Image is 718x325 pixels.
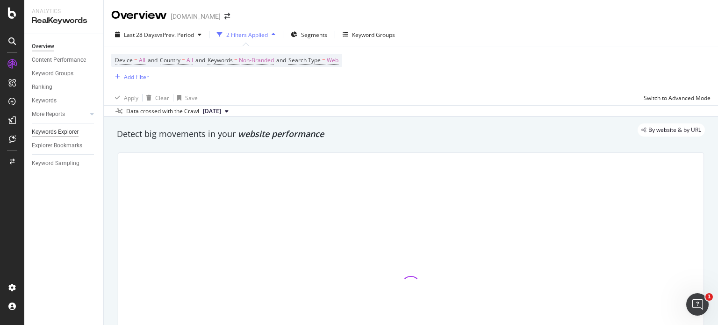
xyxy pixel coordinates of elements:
[638,123,705,137] div: legacy label
[111,71,149,82] button: Add Filter
[32,7,96,15] div: Analytics
[208,56,233,64] span: Keywords
[111,7,167,23] div: Overview
[648,127,701,133] span: By website & by URL
[182,56,185,64] span: =
[32,42,54,51] div: Overview
[32,141,82,151] div: Explorer Bookmarks
[640,90,711,105] button: Switch to Advanced Mode
[226,31,268,39] div: 2 Filters Applied
[239,54,274,67] span: Non-Branded
[327,54,338,67] span: Web
[126,107,199,116] div: Data crossed with the Crawl
[301,31,327,39] span: Segments
[644,94,711,102] div: Switch to Advanced Mode
[199,106,232,117] button: [DATE]
[187,54,193,67] span: All
[115,56,133,64] span: Device
[32,159,97,168] a: Keyword Sampling
[32,15,96,26] div: RealKeywords
[276,56,286,64] span: and
[705,293,713,301] span: 1
[32,109,65,119] div: More Reports
[111,27,205,42] button: Last 28 DaysvsPrev. Period
[234,56,237,64] span: =
[288,56,321,64] span: Search Type
[124,73,149,81] div: Add Filter
[155,94,169,102] div: Clear
[224,13,230,20] div: arrow-right-arrow-left
[143,90,169,105] button: Clear
[686,293,709,316] iframe: Intercom live chat
[32,69,73,79] div: Keyword Groups
[124,94,138,102] div: Apply
[160,56,180,64] span: Country
[32,127,79,137] div: Keywords Explorer
[287,27,331,42] button: Segments
[32,55,86,65] div: Content Performance
[213,27,279,42] button: 2 Filters Applied
[32,82,97,92] a: Ranking
[111,90,138,105] button: Apply
[157,31,194,39] span: vs Prev. Period
[32,55,97,65] a: Content Performance
[139,54,145,67] span: All
[32,69,97,79] a: Keyword Groups
[32,96,97,106] a: Keywords
[148,56,158,64] span: and
[32,82,52,92] div: Ranking
[32,127,97,137] a: Keywords Explorer
[352,31,395,39] div: Keyword Groups
[134,56,137,64] span: =
[339,27,399,42] button: Keyword Groups
[32,141,97,151] a: Explorer Bookmarks
[32,42,97,51] a: Overview
[185,94,198,102] div: Save
[32,96,57,106] div: Keywords
[173,90,198,105] button: Save
[203,107,221,116] span: 2025 Jul. 31st
[322,56,325,64] span: =
[124,31,157,39] span: Last 28 Days
[32,109,87,119] a: More Reports
[171,12,221,21] div: [DOMAIN_NAME]
[32,159,79,168] div: Keyword Sampling
[195,56,205,64] span: and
